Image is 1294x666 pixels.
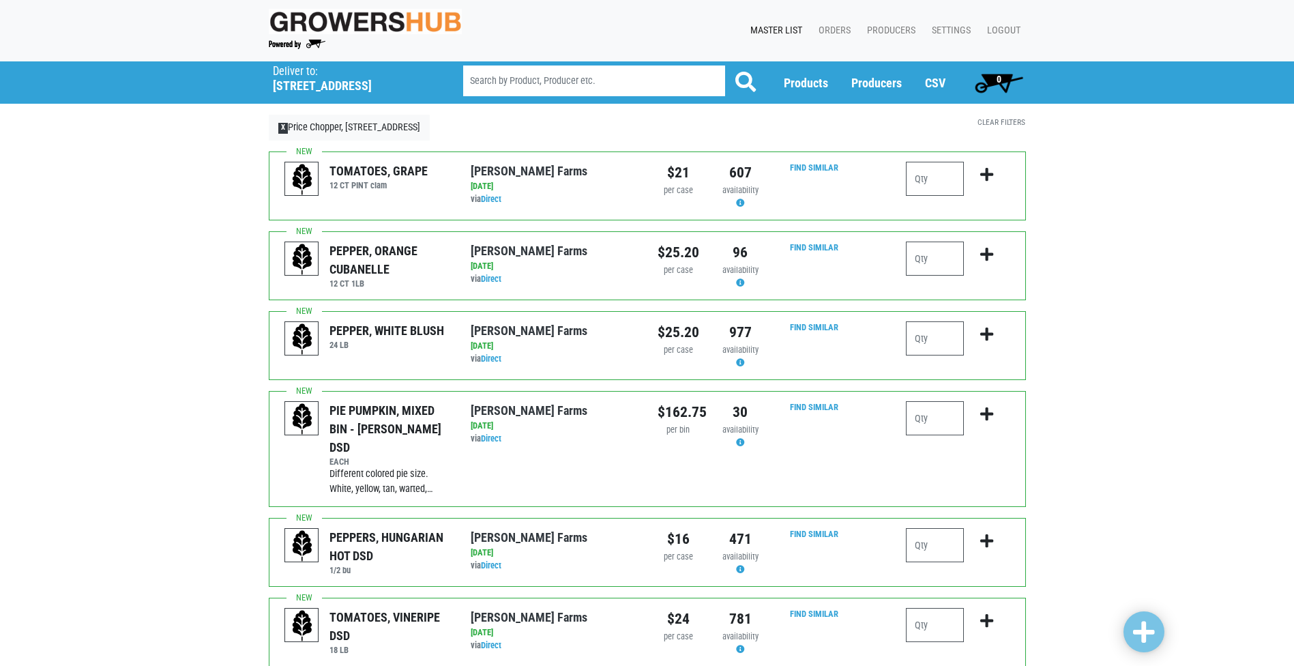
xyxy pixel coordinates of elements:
div: 977 [720,321,761,343]
div: $25.20 [658,242,699,263]
div: 30 [720,401,761,423]
a: [PERSON_NAME] Farms [471,530,587,545]
div: [DATE] [471,420,636,433]
input: Qty [906,162,964,196]
h5: [STREET_ADDRESS] [273,78,428,93]
h6: 12 CT 1LB [329,278,450,289]
a: Orders [808,18,856,44]
a: CSV [925,76,945,90]
span: availability [722,185,759,195]
img: original-fc7597fdc6adbb9d0e2ae620e786d1a2.jpg [269,9,462,34]
div: $24 [658,608,699,630]
span: availability [722,551,759,562]
input: Qty [906,242,964,276]
a: Direct [481,560,501,570]
a: Products [784,76,828,90]
a: [PERSON_NAME] Farms [471,244,587,258]
div: TOMATOES, GRAPE [329,162,428,180]
img: placeholder-variety-43d6402dacf2d531de610a020419775a.svg [285,322,319,356]
div: via [471,433,636,446]
img: placeholder-variety-43d6402dacf2d531de610a020419775a.svg [285,609,319,643]
a: [PERSON_NAME] Farms [471,164,587,178]
div: [DATE] [471,626,636,639]
div: $21 [658,162,699,184]
h6: 12 CT PINT clam [329,180,428,190]
div: Different colored pie size. White, yellow, tan, warted, [329,467,450,496]
a: 0 [969,69,1029,96]
a: Settings [921,18,976,44]
img: placeholder-variety-43d6402dacf2d531de610a020419775a.svg [285,162,319,197]
input: Qty [906,528,964,562]
img: placeholder-variety-43d6402dacf2d531de610a020419775a.svg [285,402,319,436]
a: Direct [481,433,501,444]
div: [DATE] [471,547,636,560]
div: 607 [720,162,761,184]
p: Deliver to: [273,65,428,78]
div: via [471,639,636,652]
input: Qty [906,321,964,356]
span: availability [722,631,759,641]
a: Find Similar [790,402,838,412]
a: [PERSON_NAME] Farms [471,610,587,624]
img: placeholder-variety-43d6402dacf2d531de610a020419775a.svg [285,242,319,276]
a: Find Similar [790,242,838,252]
div: [DATE] [471,180,636,193]
img: Powered by Big Wheelbarrow [269,40,325,49]
div: per case [658,264,699,277]
input: Qty [906,401,964,435]
h6: 24 LB [329,340,444,350]
div: $162.75 [658,401,699,423]
span: Price Chopper, Erie Boulevard, #172 (2515 Erie Blvd E, Syracuse, NY 13224, USA) [273,61,439,93]
div: per case [658,184,699,197]
h6: EACH [329,457,450,467]
a: Direct [481,640,501,650]
a: Find Similar [790,609,838,619]
div: 781 [720,608,761,630]
div: PIE PUMPKIN, MIXED BIN - [PERSON_NAME] DSD [329,401,450,457]
div: TOMATOES, VINERIPE DSD [329,608,450,645]
div: PEPPER, ORANGE CUBANELLE [329,242,450,278]
div: [DATE] [471,340,636,353]
a: Master List [739,18,808,44]
a: Find Similar [790,162,838,173]
a: Direct [481,353,501,364]
div: per case [658,631,699,643]
a: [PERSON_NAME] Farms [471,323,587,338]
span: X [278,123,289,134]
div: via [471,560,636,573]
div: via [471,193,636,206]
span: availability [722,265,759,275]
input: Search by Product, Producer etc. [463,66,725,96]
a: Direct [481,194,501,204]
div: [DATE] [471,260,636,273]
div: per case [658,344,699,357]
div: via [471,353,636,366]
div: $25.20 [658,321,699,343]
div: $16 [658,528,699,550]
h6: 18 LB [329,645,450,655]
a: Logout [976,18,1026,44]
a: Producers [851,76,902,90]
a: Find Similar [790,529,838,539]
a: Find Similar [790,322,838,332]
div: 471 [720,528,761,550]
div: per bin [658,424,699,437]
span: 0 [997,74,1001,85]
h6: 1/2 bu [329,565,450,575]
a: [PERSON_NAME] Farms [471,403,587,418]
span: availability [722,345,759,355]
span: … [427,483,433,495]
div: PEPPER, WHITE BLUSH [329,321,444,340]
div: via [471,273,636,286]
div: PEPPERS, HUNGARIAN HOT DSD [329,528,450,565]
span: availability [722,424,759,435]
a: Direct [481,274,501,284]
div: per case [658,551,699,564]
div: 96 [720,242,761,263]
a: Clear Filters [977,117,1025,127]
a: XPrice Chopper, [STREET_ADDRESS] [269,115,430,141]
a: Producers [856,18,921,44]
